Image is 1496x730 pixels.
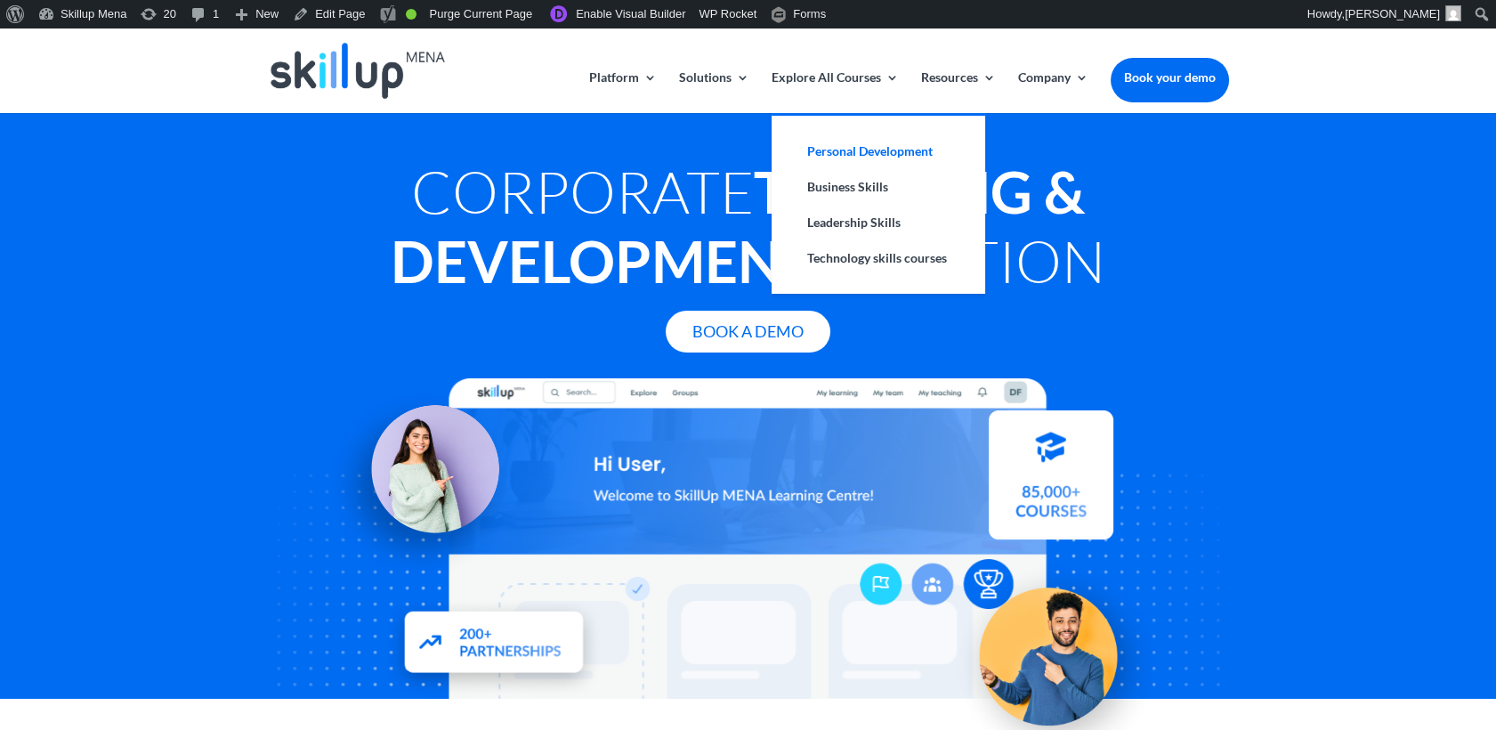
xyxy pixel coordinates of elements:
a: Solutions [679,71,749,113]
h1: Corporate Solution [268,157,1229,304]
img: Skillup Mena [271,43,445,99]
strong: Training & Development [391,157,1085,296]
img: Learning Management Solution - SkillUp [325,381,517,573]
a: Company [1018,71,1088,113]
img: Courses library - SkillUp MENA [989,419,1113,548]
span: [PERSON_NAME] [1345,7,1440,20]
a: Technology skills courses [789,240,967,276]
a: Resources [921,71,996,113]
a: Personal Development [789,134,967,169]
div: Good [406,9,416,20]
a: Business Skills [789,169,967,205]
iframe: Chat Widget [1200,538,1496,730]
a: Book your demo [1111,58,1229,97]
a: Book A Demo [666,311,830,353]
img: Partners - SkillUp Mena [383,599,603,702]
a: Explore All Courses [772,71,899,113]
a: Platform [589,71,657,113]
a: Leadership Skills [789,205,967,240]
